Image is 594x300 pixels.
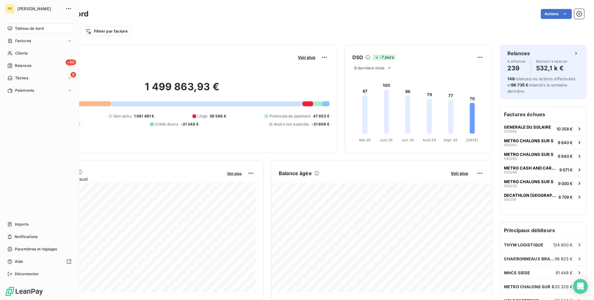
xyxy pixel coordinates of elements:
span: Avoirs non associés [274,121,309,127]
h6: Relances [507,50,530,57]
button: DECATHLON [GEOGRAPHIC_DATA]5803158 709 € [500,190,586,204]
span: -31 346 € [181,121,199,127]
h4: 239 [507,63,526,73]
span: 10 358 € [557,126,573,131]
span: 96 625 € [555,256,573,261]
span: 590233 [504,184,517,188]
button: Voir plus [449,170,470,176]
tspan: Sept. 25 [444,138,458,142]
img: Logo LeanPay [5,286,43,296]
span: 9 840 € [558,154,573,159]
tspan: Mai 25 [359,138,371,142]
button: Voir plus [296,55,317,60]
h6: Balance âgée [279,170,312,177]
span: Voir plus [298,55,315,60]
h6: Factures échues [500,107,586,122]
span: CHARBONNEAUX BRABANT VALMY [504,256,555,261]
span: 590263 [504,143,517,147]
button: Voir plus [225,170,243,176]
span: Voir plus [451,171,468,176]
span: 47 653 € [313,113,329,119]
span: -7 jours [373,55,395,60]
span: Voir plus [227,171,242,176]
span: Tableau de bord [15,26,44,31]
tspan: [DATE] [466,138,478,142]
h6: DSO [352,54,363,61]
span: 590265 [504,157,517,161]
button: METRO CHALONS SUR S5902659 840 € [500,149,586,163]
button: METRO CASH AND CARRY FRANCE5502969 671 € [500,163,586,176]
span: METRO CHALONS SUR S [504,152,553,157]
span: 124 600 € [553,242,573,247]
span: THYM LOGISTIQUE [504,242,543,247]
span: 1 061 481 € [134,113,154,119]
span: GENERALE DU SOLAIRE [504,125,551,130]
span: 91 448 € [556,270,573,275]
button: METRO CHALONS SUR S5902639 840 € [500,135,586,149]
span: METRO CHALONS SUR S [504,284,554,289]
span: [PERSON_NAME] [17,6,62,11]
span: Promesse de paiement [269,113,311,119]
span: Clients [15,51,28,56]
span: -31 608 € [312,121,329,127]
span: 148 [507,76,514,81]
span: 9 000 € [558,181,573,186]
span: Aide [15,259,23,264]
span: METRO CHALONS SUR S [504,179,553,184]
span: 9 671 € [559,167,573,172]
span: MHCS SIEGE [504,270,530,275]
span: Relances [15,63,31,68]
button: Filtrer par facture [81,26,131,36]
span: Notifications [15,234,37,240]
span: Paiements [15,88,34,93]
span: 6 derniers mois [354,65,385,70]
span: Paramètres et réglages [15,246,57,252]
span: Crédit divers [155,121,178,127]
span: 33 326 € [555,284,573,289]
span: 9 840 € [558,140,573,145]
span: À effectuer [507,60,526,63]
span: 570589 [504,130,517,133]
span: Déconnexion [15,271,39,277]
span: Litige [197,113,207,119]
span: relances ou actions effectuées et relancés la semaine dernière. [507,76,575,94]
span: 98 735 € [511,82,528,87]
div: Open Intercom Messenger [573,279,588,294]
a: Aide [5,257,74,267]
span: Imports [15,222,28,227]
span: 9 [71,72,76,77]
span: 580315 [504,198,516,201]
h2: 1 499 863,93 € [35,81,329,99]
button: Actions [541,9,572,19]
span: 8 709 € [558,195,573,200]
span: Tâches [15,75,28,81]
span: +99 [66,60,76,65]
span: 58 566 € [210,113,226,119]
button: GENERALE DU SOLAIRE57058910 358 € [500,122,586,135]
button: METRO CHALONS SUR S5902339 000 € [500,176,586,190]
span: METRO CHALONS SUR S [504,138,553,143]
tspan: Août 25 [423,138,436,142]
div: PE [5,4,15,14]
h6: Principaux débiteurs [500,223,586,238]
span: Montant à relancer [536,60,568,63]
tspan: Juil. 25 [402,138,414,142]
span: DECATHLON [GEOGRAPHIC_DATA] [504,193,556,198]
span: 550296 [504,170,517,174]
span: METRO CASH AND CARRY FRANCE [504,165,557,170]
span: Chiffre d'affaires mensuel [35,176,223,182]
h4: 532,1 k € [536,63,568,73]
tspan: Juin 25 [380,138,393,142]
span: Non-échu [114,113,131,119]
span: Factures [15,38,31,44]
